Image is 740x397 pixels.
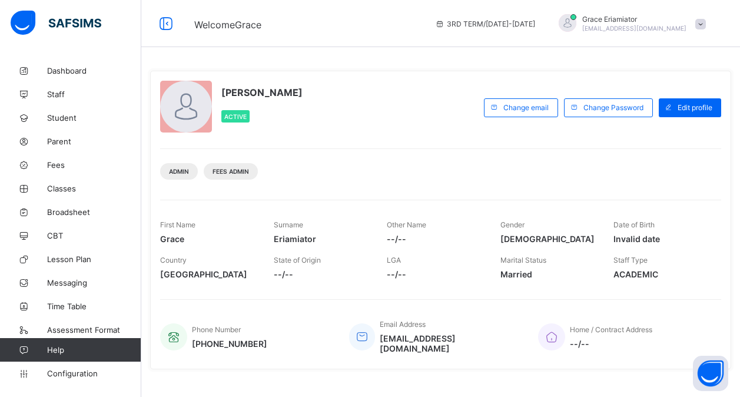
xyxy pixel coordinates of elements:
span: session/term information [435,19,535,28]
span: Date of Birth [613,220,655,229]
span: First Name [160,220,195,229]
span: Messaging [47,278,141,287]
span: Edit profile [678,103,712,112]
span: Welcome Grace [194,19,261,31]
span: --/-- [387,269,483,279]
button: Open asap [693,356,728,391]
span: [DEMOGRAPHIC_DATA] [500,234,596,244]
span: Change Password [583,103,643,112]
span: Surname [274,220,303,229]
span: Assessment Format [47,325,141,335]
span: Marital Status [500,256,546,264]
span: Eriamiator [274,234,370,244]
span: Gender [500,220,525,229]
span: [PERSON_NAME] [221,87,303,98]
span: CBT [47,231,141,240]
span: Fees Admin [213,168,249,175]
span: ACADEMIC [613,269,709,279]
span: Broadsheet [47,207,141,217]
span: Staff [47,90,141,99]
span: Married [500,269,596,279]
span: Home / Contract Address [570,325,652,334]
span: Configuration [47,369,141,378]
span: LGA [387,256,401,264]
span: Parent [47,137,141,146]
span: Help [47,345,141,355]
span: [PHONE_NUMBER] [192,339,267,349]
span: Staff Type [613,256,648,264]
span: Fees [47,160,141,170]
span: Invalid date [613,234,709,244]
span: Dashboard [47,66,141,75]
span: Grace Eriamiator [582,15,686,24]
span: Active [224,113,247,120]
div: GraceEriamiator [547,14,712,34]
span: Classes [47,184,141,193]
span: Admin [169,168,189,175]
span: --/-- [274,269,370,279]
span: [EMAIL_ADDRESS][DOMAIN_NAME] [582,25,686,32]
span: Phone Number [192,325,241,334]
span: --/-- [570,339,652,349]
span: State of Origin [274,256,321,264]
span: Grace [160,234,256,244]
img: safsims [11,11,101,35]
span: --/-- [387,234,483,244]
span: Country [160,256,187,264]
span: Student [47,113,141,123]
span: [EMAIL_ADDRESS][DOMAIN_NAME] [380,333,520,353]
span: [GEOGRAPHIC_DATA] [160,269,256,279]
span: Time Table [47,302,141,311]
span: Lesson Plan [47,254,141,264]
span: Email Address [380,320,426,329]
span: Change email [503,103,549,112]
span: Other Name [387,220,426,229]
